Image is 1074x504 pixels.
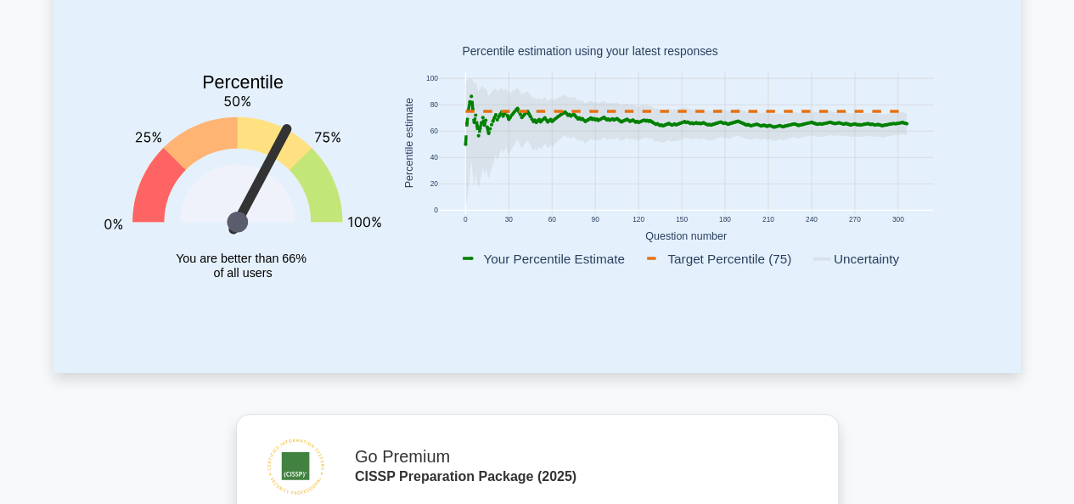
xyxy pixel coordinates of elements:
[213,267,272,280] tspan: of all users
[762,215,773,224] text: 210
[645,230,727,242] text: Question number
[504,215,513,224] text: 30
[633,215,644,224] text: 120
[591,215,599,224] text: 90
[202,72,284,93] text: Percentile
[402,98,414,188] text: Percentile estimate
[718,215,730,224] text: 180
[463,215,467,224] text: 0
[548,215,556,224] text: 60
[891,215,903,224] text: 300
[176,252,306,265] tspan: You are better than 66%
[430,180,438,189] text: 20
[425,74,437,82] text: 100
[462,45,717,59] text: Percentile estimation using your latest responses
[805,215,817,224] text: 240
[848,215,860,224] text: 270
[430,127,438,136] text: 60
[675,215,687,224] text: 150
[430,154,438,162] text: 40
[434,207,438,215] text: 0
[430,101,438,110] text: 80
